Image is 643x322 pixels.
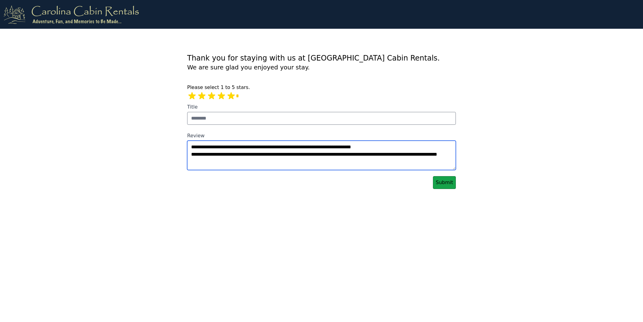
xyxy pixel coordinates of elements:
[187,53,456,63] h1: Thank you for staying with us at [GEOGRAPHIC_DATA] Cabin Rentals.
[187,112,456,125] input: Title
[187,141,456,170] textarea: Review
[187,84,456,91] p: Please select 1 to 5 stars.
[433,176,456,189] a: Submit
[187,133,205,139] span: Review
[4,5,139,24] img: logo.png
[187,104,198,110] span: Title
[187,63,456,76] p: We are sure glad you enjoyed your stay.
